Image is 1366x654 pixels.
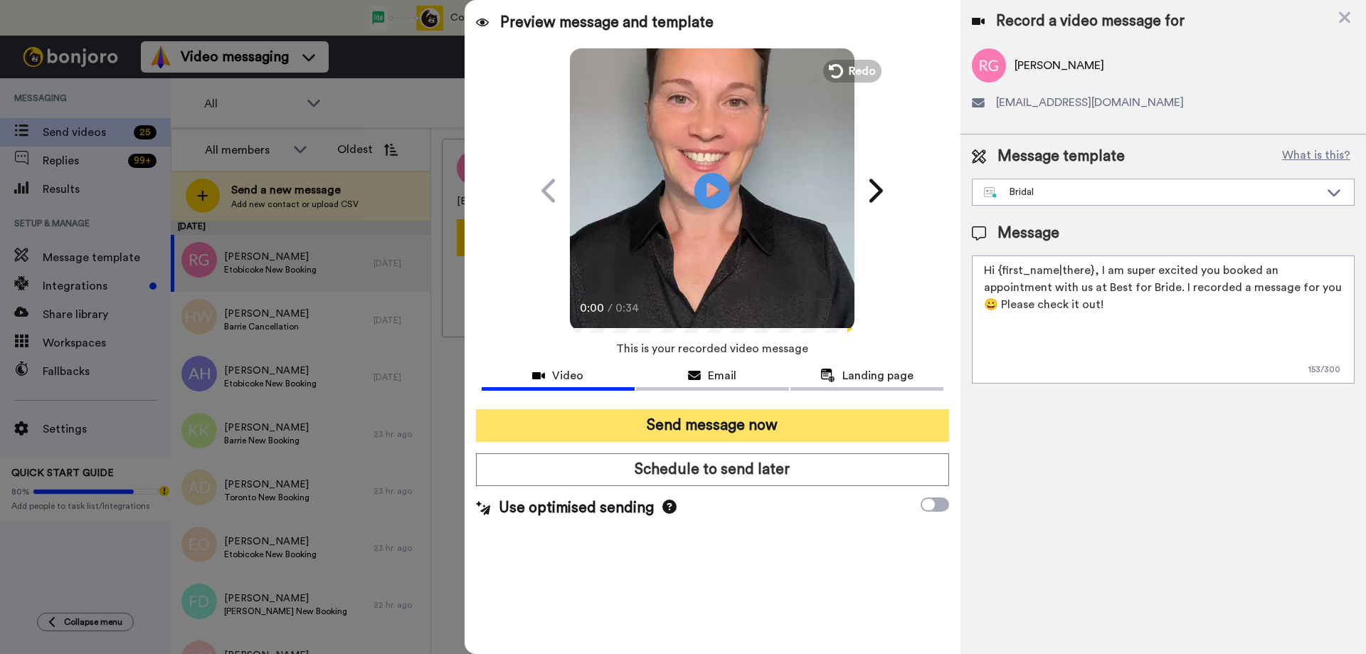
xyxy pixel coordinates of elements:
[1278,146,1355,167] button: What is this?
[608,300,613,317] span: /
[615,300,640,317] span: 0:34
[552,367,583,384] span: Video
[499,497,654,519] span: Use optimised sending
[997,146,1125,167] span: Message template
[616,333,808,364] span: This is your recorded video message
[984,187,997,199] img: nextgen-template.svg
[708,367,736,384] span: Email
[997,223,1059,244] span: Message
[580,300,605,317] span: 0:00
[476,453,949,486] button: Schedule to send later
[476,409,949,442] button: Send message now
[972,255,1355,384] textarea: Hi {first_name|there}, I am super excited you booked an appointment with us at Best for Bride. I ...
[984,185,1320,199] div: Bridal
[842,367,914,384] span: Landing page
